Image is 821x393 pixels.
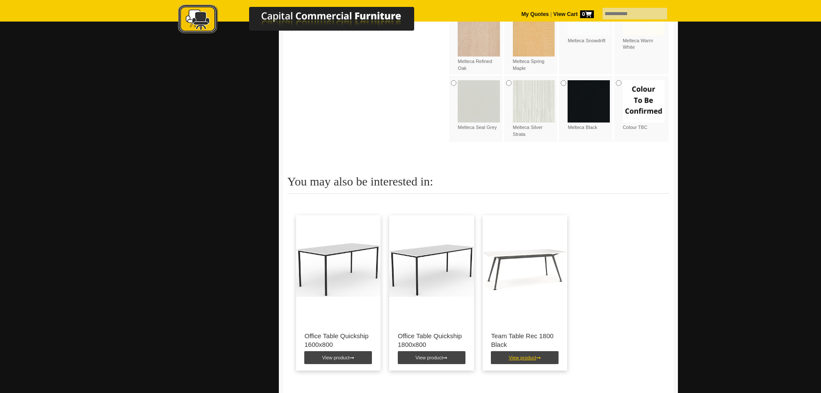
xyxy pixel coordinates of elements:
p: Team Table Rec 1800 Black [491,332,559,349]
a: My Quotes [521,11,549,17]
label: Melteca Black [568,80,610,131]
img: Melteca Silver Strata [513,80,555,123]
label: Colour TBC [623,80,665,131]
span: 0 [580,10,594,18]
img: Capital Commercial Furniture Logo [154,4,456,36]
img: Melteca Black [568,80,610,123]
label: Melteca Silver Strata [513,80,555,138]
h2: You may also be interested in: [287,175,669,194]
p: Office Table Quickship 1800x800 [398,332,465,349]
a: View product [398,351,465,364]
a: View product [304,351,372,364]
img: Colour TBC [623,80,665,123]
img: Team Table Rec 1800 Black [483,215,568,323]
img: Office Table Quickship 1600x800 [296,215,381,323]
a: View Cart0 [552,11,593,17]
a: View product [491,351,559,364]
strong: View Cart [553,11,594,17]
a: Capital Commercial Furniture Logo [154,4,456,38]
label: Melteca Seal Grey [458,80,500,131]
img: Melteca Seal Grey [458,80,500,123]
p: Office Table Quickship 1600x800 [305,332,372,349]
img: Office Table Quickship 1800x800 [389,215,474,323]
